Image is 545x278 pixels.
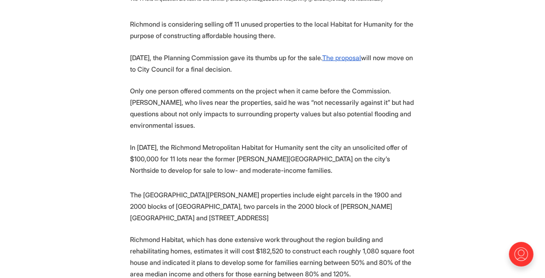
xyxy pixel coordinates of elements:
p: Only one person offered comments on the project when it came before the Commission. [PERSON_NAME]... [130,85,415,131]
a: The proposal [323,54,361,62]
p: Richmond is considering selling off 11 unused properties to the local Habitat for Humanity for th... [130,18,415,41]
iframe: portal-trigger [502,238,545,278]
p: [DATE], the Planning Commission gave its thumbs up for the sale. will now move on to City Council... [130,52,415,75]
p: In [DATE], the Richmond Metropolitan Habitat for Humanity sent the city an unsolicited offer of $... [130,142,415,176]
p: The [GEOGRAPHIC_DATA][PERSON_NAME] properties include eight parcels in the 1900 and 2000 blocks o... [130,189,415,224]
